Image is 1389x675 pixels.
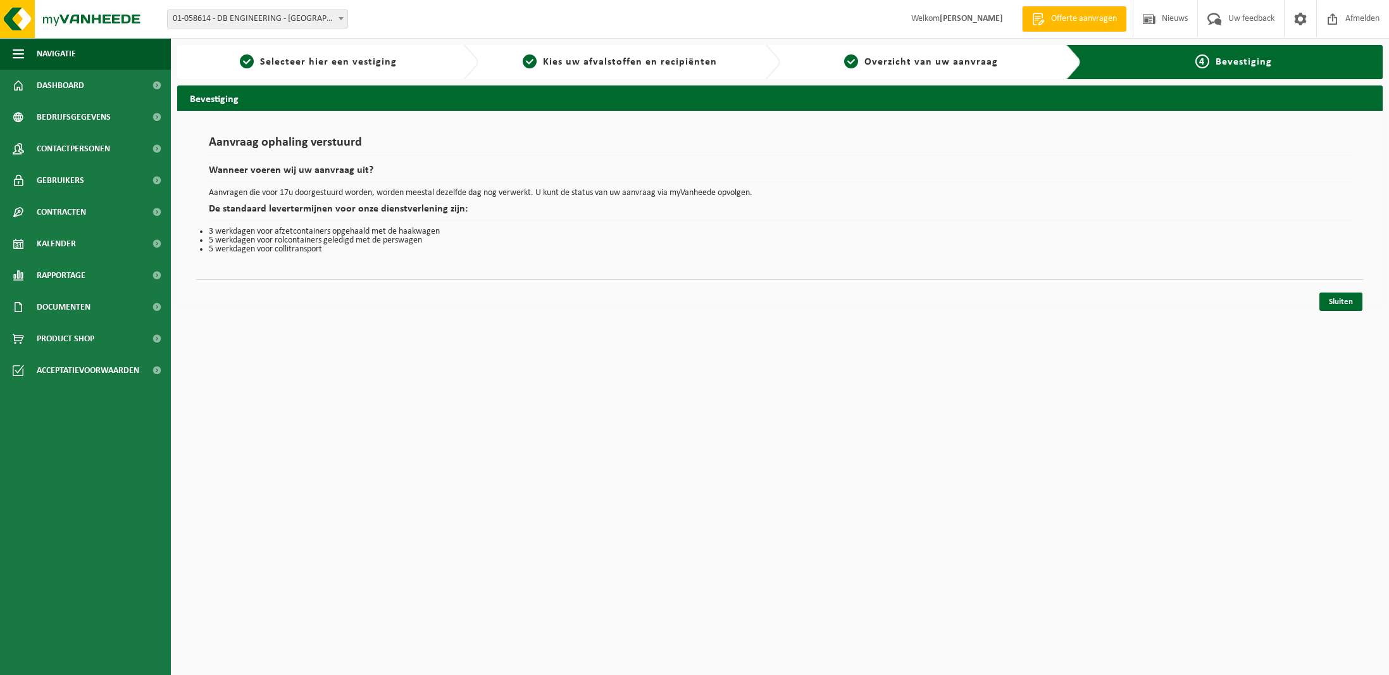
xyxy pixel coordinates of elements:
[177,85,1383,110] h2: Bevestiging
[844,54,858,68] span: 3
[209,227,1351,236] li: 3 werkdagen voor afzetcontainers opgehaald met de haakwagen
[37,38,76,70] span: Navigatie
[37,101,111,133] span: Bedrijfsgegevens
[485,54,754,70] a: 2Kies uw afvalstoffen en recipiënten
[260,57,397,67] span: Selecteer hier een vestiging
[168,10,347,28] span: 01-058614 - DB ENGINEERING - HARELBEKE
[184,54,453,70] a: 1Selecteer hier een vestiging
[1319,293,1362,311] a: Sluiten
[209,236,1351,245] li: 5 werkdagen voor rolcontainers geledigd met de perswagen
[209,204,1351,221] h2: De standaard levertermijnen voor onze dienstverlening zijn:
[864,57,998,67] span: Overzicht van uw aanvraag
[37,260,85,291] span: Rapportage
[209,165,1351,182] h2: Wanneer voeren wij uw aanvraag uit?
[543,57,717,67] span: Kies uw afvalstoffen en recipiënten
[1022,6,1126,32] a: Offerte aanvragen
[940,14,1003,23] strong: [PERSON_NAME]
[1048,13,1120,25] span: Offerte aanvragen
[37,165,84,196] span: Gebruikers
[209,136,1351,156] h1: Aanvraag ophaling verstuurd
[37,196,86,228] span: Contracten
[37,355,139,386] span: Acceptatievoorwaarden
[787,54,1056,70] a: 3Overzicht van uw aanvraag
[37,70,84,101] span: Dashboard
[209,189,1351,198] p: Aanvragen die voor 17u doorgestuurd worden, worden meestal dezelfde dag nog verwerkt. U kunt de s...
[37,323,94,355] span: Product Shop
[167,9,348,28] span: 01-058614 - DB ENGINEERING - HARELBEKE
[1195,54,1209,68] span: 4
[37,291,90,323] span: Documenten
[240,54,254,68] span: 1
[1216,57,1272,67] span: Bevestiging
[37,133,110,165] span: Contactpersonen
[523,54,537,68] span: 2
[209,245,1351,254] li: 5 werkdagen voor collitransport
[37,228,76,260] span: Kalender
